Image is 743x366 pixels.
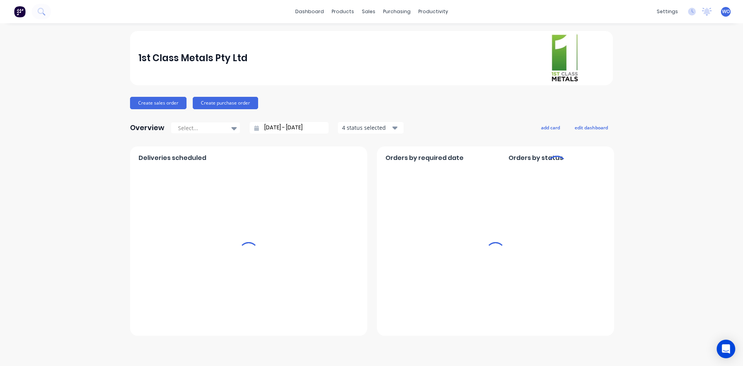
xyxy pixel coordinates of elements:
[139,153,206,163] span: Deliveries scheduled
[139,50,248,66] div: 1st Class Metals Pty Ltd
[414,6,452,17] div: productivity
[570,122,613,132] button: edit dashboard
[717,340,735,358] div: Open Intercom Messenger
[291,6,328,17] a: dashboard
[358,6,379,17] div: sales
[653,6,682,17] div: settings
[385,153,464,163] span: Orders by required date
[328,6,358,17] div: products
[379,6,414,17] div: purchasing
[130,97,187,109] button: Create sales order
[193,97,258,109] button: Create purchase order
[550,33,579,83] img: 1st Class Metals Pty Ltd
[508,153,563,163] span: Orders by status
[722,8,730,15] span: WO
[130,120,164,136] div: Overview
[342,124,391,132] div: 4 status selected
[536,122,565,132] button: add card
[14,6,26,17] img: Factory
[338,122,404,134] button: 4 status selected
